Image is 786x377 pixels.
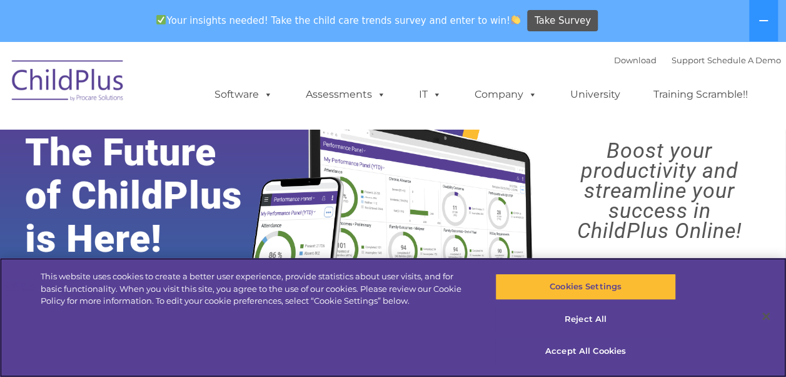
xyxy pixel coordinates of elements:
[174,83,212,92] span: Last name
[707,55,781,65] a: Schedule A Demo
[641,82,760,107] a: Training Scramble!!
[535,10,591,32] span: Take Survey
[202,82,285,107] a: Software
[543,140,776,240] rs-layer: Boost your productivity and streamline your success in ChildPlus Online!
[527,10,598,32] a: Take Survey
[752,302,780,330] button: Close
[672,55,705,65] a: Support
[25,131,276,261] rs-layer: The Future of ChildPlus is Here!
[495,306,676,333] button: Reject All
[614,55,781,65] font: |
[406,82,454,107] a: IT
[293,82,398,107] a: Assessments
[511,15,520,24] img: 👏
[151,8,526,33] span: Your insights needed! Take the child care trends survey and enter to win!
[156,15,166,24] img: ✅
[495,338,676,364] button: Accept All Cookies
[614,55,657,65] a: Download
[495,274,676,300] button: Cookies Settings
[174,134,227,143] span: Phone number
[41,271,471,307] div: This website uses cookies to create a better user experience, provide statistics about user visit...
[558,82,633,107] a: University
[462,82,550,107] a: Company
[6,51,131,114] img: ChildPlus by Procare Solutions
